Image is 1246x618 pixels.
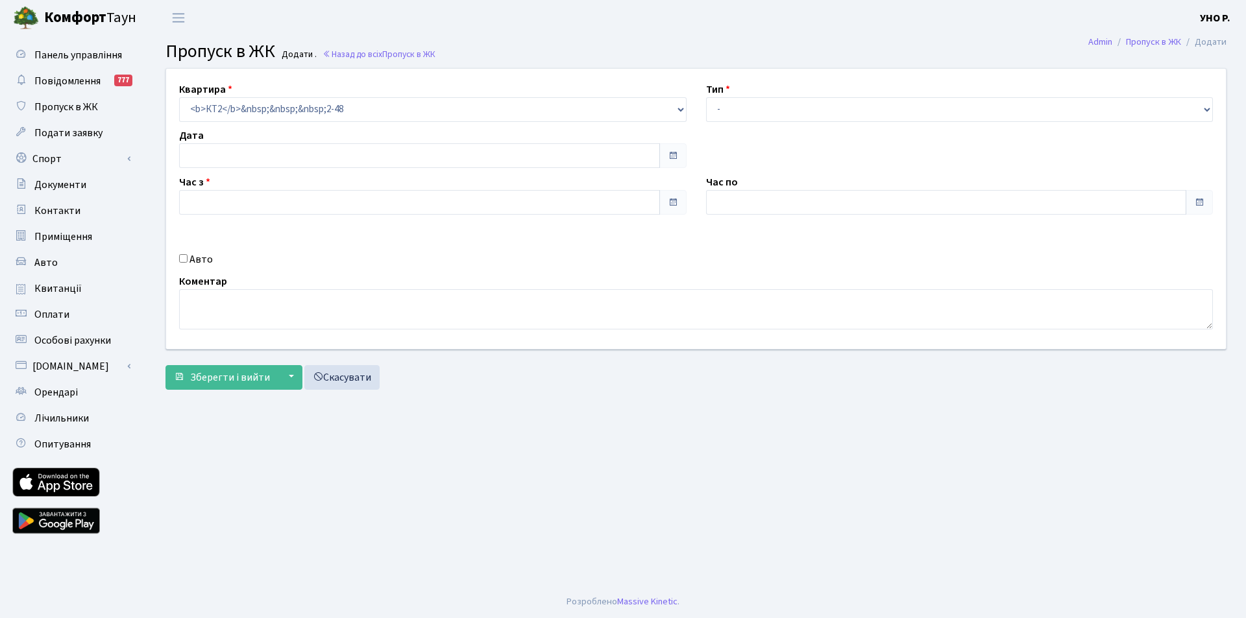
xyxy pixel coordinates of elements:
[34,100,98,114] span: Пропуск в ЖК
[382,48,435,60] span: Пропуск в ЖК
[34,48,122,62] span: Панель управління
[6,94,136,120] a: Пропуск в ЖК
[6,302,136,327] a: Оплати
[706,174,738,190] label: Час по
[189,252,213,267] label: Авто
[6,379,136,405] a: Орендарі
[34,281,82,296] span: Квитанції
[34,204,80,218] span: Контакти
[6,68,136,94] a: Повідомлення777
[323,48,435,60] a: Назад до всіхПропуск в ЖК
[6,353,136,379] a: [DOMAIN_NAME]
[114,75,132,86] div: 777
[1181,35,1227,49] li: Додати
[34,178,86,192] span: Документи
[44,7,136,29] span: Таун
[706,82,730,97] label: Тип
[1069,29,1246,56] nav: breadcrumb
[34,126,103,140] span: Подати заявку
[1200,10,1230,26] a: УНО Р.
[6,224,136,250] a: Приміщення
[179,274,227,289] label: Коментар
[179,82,232,97] label: Квартира
[1200,11,1230,25] b: УНО Р.
[6,405,136,431] a: Лічильники
[1126,35,1181,49] a: Пропуск в ЖК
[34,307,69,322] span: Оплати
[179,128,204,143] label: Дата
[44,7,106,28] b: Комфорт
[6,42,136,68] a: Панель управління
[34,230,92,244] span: Приміщення
[6,146,136,172] a: Спорт
[165,365,278,390] button: Зберегти і вийти
[304,365,380,390] a: Скасувати
[34,74,101,88] span: Повідомлення
[1088,35,1112,49] a: Admin
[617,595,678,608] a: Massive Kinetic
[34,411,89,425] span: Лічильники
[6,172,136,198] a: Документи
[34,256,58,270] span: Авто
[34,333,111,348] span: Особові рахунки
[6,120,136,146] a: Подати заявку
[190,370,270,385] span: Зберегти і вийти
[6,250,136,276] a: Авто
[567,595,679,609] div: Розроблено .
[279,49,317,60] small: Додати .
[34,437,91,451] span: Опитування
[165,38,275,64] span: Пропуск в ЖК
[6,431,136,457] a: Опитування
[162,7,195,29] button: Переключити навігацію
[6,276,136,302] a: Квитанції
[6,327,136,353] a: Особові рахунки
[6,198,136,224] a: Контакти
[34,385,78,399] span: Орендарі
[13,5,39,31] img: logo.png
[179,174,210,190] label: Час з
